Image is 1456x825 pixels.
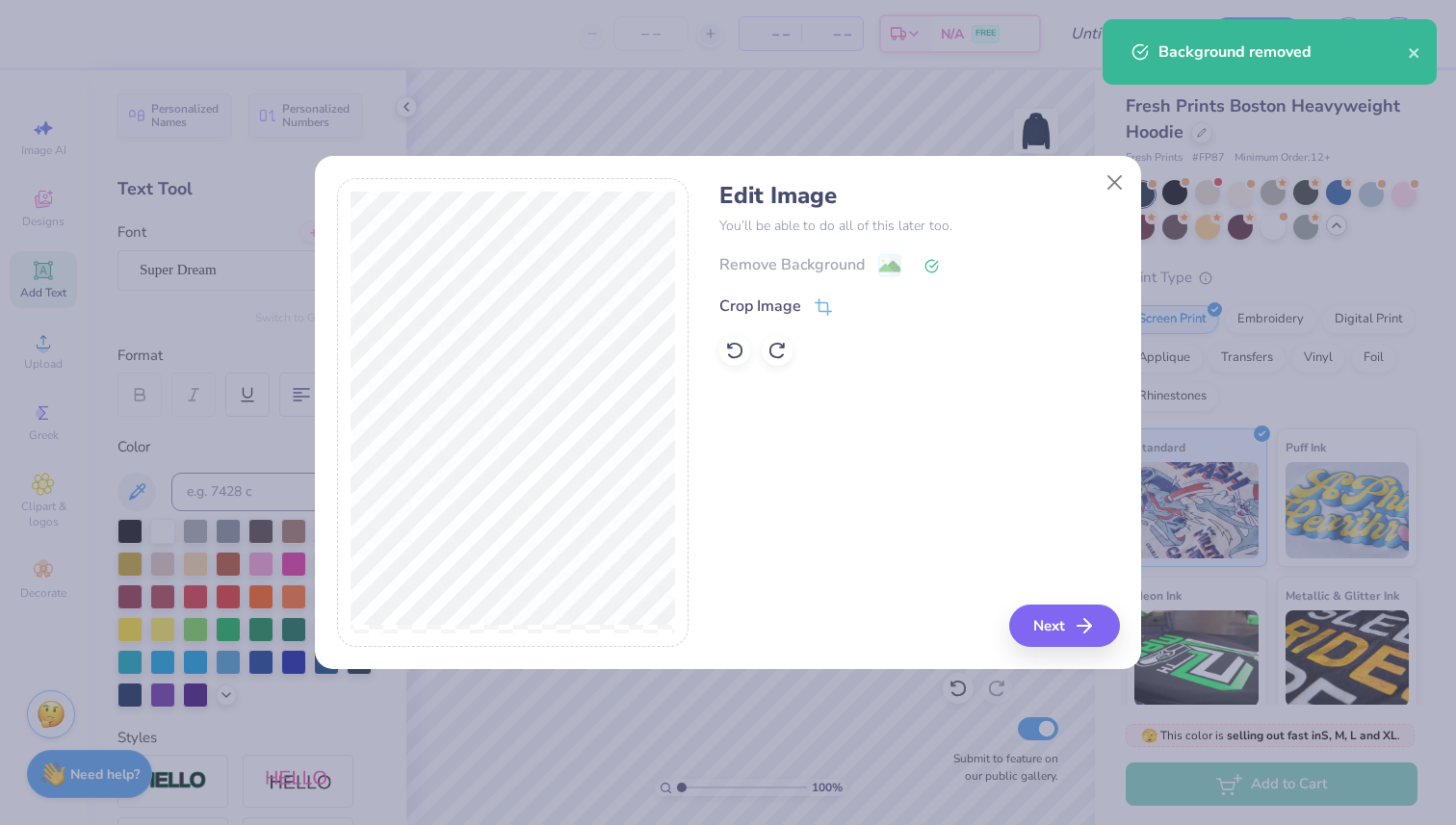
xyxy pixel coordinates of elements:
[1408,40,1421,64] button: close
[719,295,801,318] div: Crop Image
[719,182,1119,210] h4: Edit Image
[719,216,1119,236] p: You’ll be able to do all of this later too.
[1158,40,1408,64] div: Background removed
[1097,165,1133,201] button: Close
[1009,605,1120,647] button: Next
